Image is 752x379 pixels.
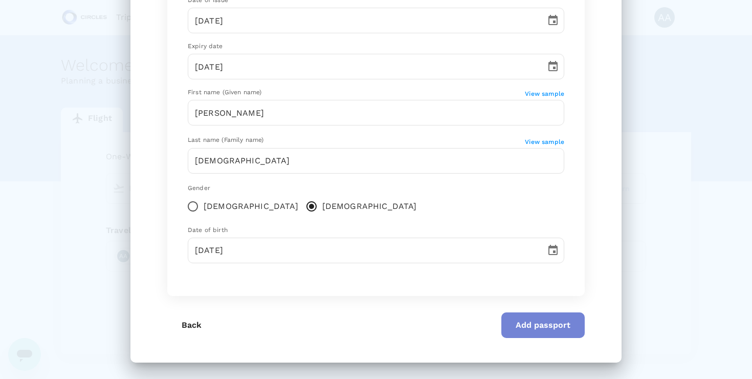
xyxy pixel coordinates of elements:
div: Gender [188,183,564,194]
span: View sample [525,138,564,145]
button: Back [167,312,216,338]
button: Add passport [501,312,585,338]
input: DD/MM/YYYY [188,8,539,33]
input: DD/MM/YYYY [188,54,539,79]
span: [DEMOGRAPHIC_DATA] [204,200,298,213]
div: Expiry date [188,41,564,52]
button: Choose date, selected date is Jul 7, 2019 [543,10,563,31]
span: [DEMOGRAPHIC_DATA] [322,200,417,213]
input: DD/MM/YYYY [188,238,539,263]
button: Choose date, selected date is Dec 17, 1979 [543,240,563,261]
span: View sample [525,90,564,97]
div: First name (Given name) [188,88,525,98]
div: Last name (Family name) [188,135,525,145]
button: Choose date, selected date is Jul 6, 2029 [543,56,563,77]
div: Date of birth [188,225,564,236]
